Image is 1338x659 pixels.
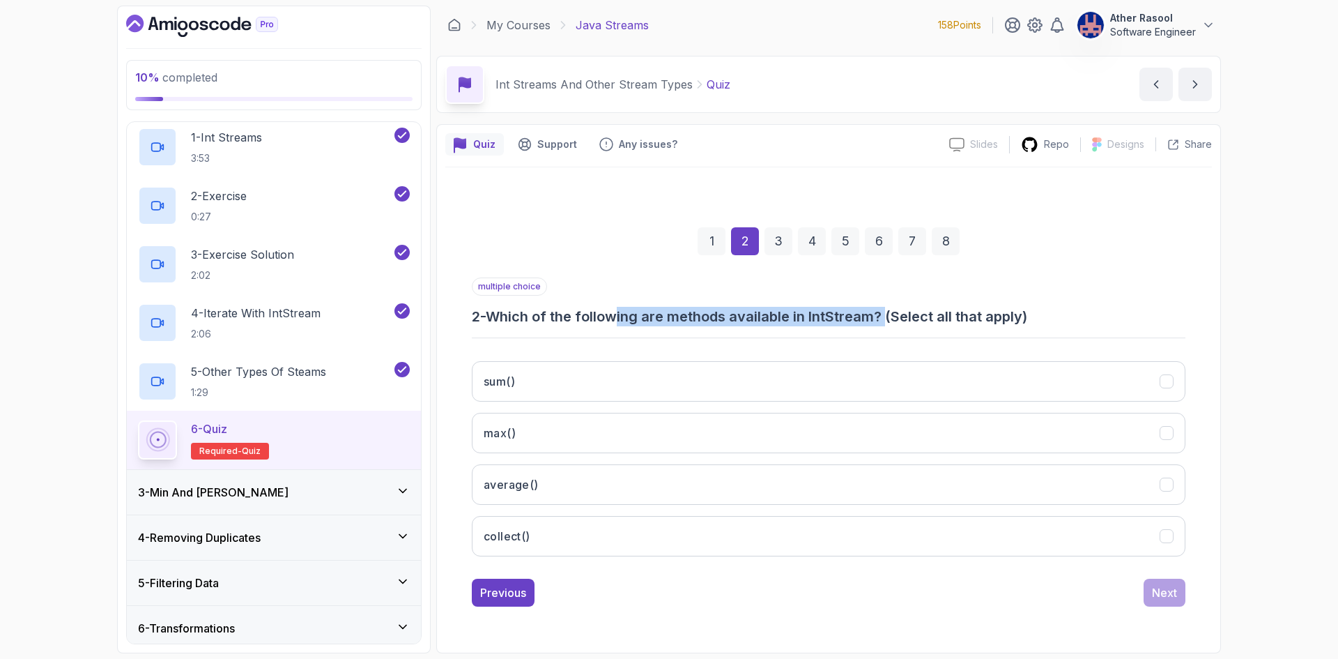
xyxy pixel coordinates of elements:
p: Share [1185,137,1212,151]
div: 3 [764,227,792,255]
p: Any issues? [619,137,677,151]
div: 1 [698,227,725,255]
span: completed [135,70,217,84]
button: 5-Other Types Of Steams1:29 [138,362,410,401]
button: Share [1155,137,1212,151]
button: Next [1144,579,1185,607]
span: quiz [242,446,261,457]
p: 3 - Exercise Solution [191,246,294,263]
h3: 6 - Transformations [138,620,235,637]
button: 4-Iterate with IntStream2:06 [138,303,410,342]
a: My Courses [486,17,551,33]
div: 8 [932,227,960,255]
p: Ather Rasool [1110,11,1196,25]
a: Dashboard [447,18,461,32]
div: 4 [798,227,826,255]
h3: collect() [484,528,530,545]
button: 6-Transformations [127,606,421,651]
h3: sum() [484,373,515,390]
img: user profile image [1077,12,1104,38]
button: 4-Removing Duplicates [127,515,421,560]
button: previous content [1139,68,1173,101]
span: Required- [199,446,242,457]
button: Feedback button [591,133,686,156]
button: 2-Exercise0:27 [138,186,410,225]
p: Java Streams [576,17,649,33]
p: 158 Points [938,18,981,32]
a: Dashboard [126,15,310,37]
button: 6-QuizRequired-quiz [138,421,410,460]
h3: max() [484,425,516,441]
h3: 2 - Which of the following are methods available in IntStream? (Select all that apply) [472,307,1185,326]
div: 5 [831,227,859,255]
button: Previous [472,579,535,607]
p: Int Streams And Other Stream Types [495,76,693,93]
button: 5-Filtering Data [127,561,421,605]
div: 6 [865,227,893,255]
button: average() [472,464,1185,505]
button: 1-Int Streams3:53 [138,128,410,167]
div: 2 [731,227,759,255]
p: Designs [1107,137,1144,151]
div: 7 [898,227,926,255]
p: 0:27 [191,210,247,224]
button: Support button [509,133,585,156]
h3: 3 - Min And [PERSON_NAME] [138,484,289,501]
p: multiple choice [472,278,547,296]
h3: 5 - Filtering Data [138,575,219,591]
button: next content [1178,68,1212,101]
p: 3:53 [191,151,262,165]
button: user profile imageAther RasoolSoftware Engineer [1077,11,1215,39]
p: Repo [1044,137,1069,151]
button: sum() [472,361,1185,402]
div: Next [1152,584,1177,601]
p: 1:29 [191,386,326,400]
div: Previous [480,584,526,601]
p: Support [537,137,577,151]
p: Quiz [473,137,495,151]
span: 10 % [135,70,160,84]
button: quiz button [445,133,504,156]
p: 1 - Int Streams [191,129,262,146]
p: 2:06 [191,327,321,341]
p: 4 - Iterate with IntStream [191,305,321,321]
button: max() [472,413,1185,453]
h3: average() [484,476,539,493]
a: Repo [1010,136,1080,153]
button: 3-Exercise Solution2:02 [138,245,410,284]
p: Quiz [707,76,730,93]
h3: 4 - Removing Duplicates [138,529,261,546]
p: 5 - Other Types Of Steams [191,363,326,380]
p: 2:02 [191,268,294,282]
p: 2 - Exercise [191,188,247,204]
p: 6 - Quiz [191,421,227,437]
button: collect() [472,516,1185,556]
p: Slides [970,137,998,151]
p: Software Engineer [1110,25,1196,39]
button: 3-Min And [PERSON_NAME] [127,470,421,515]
